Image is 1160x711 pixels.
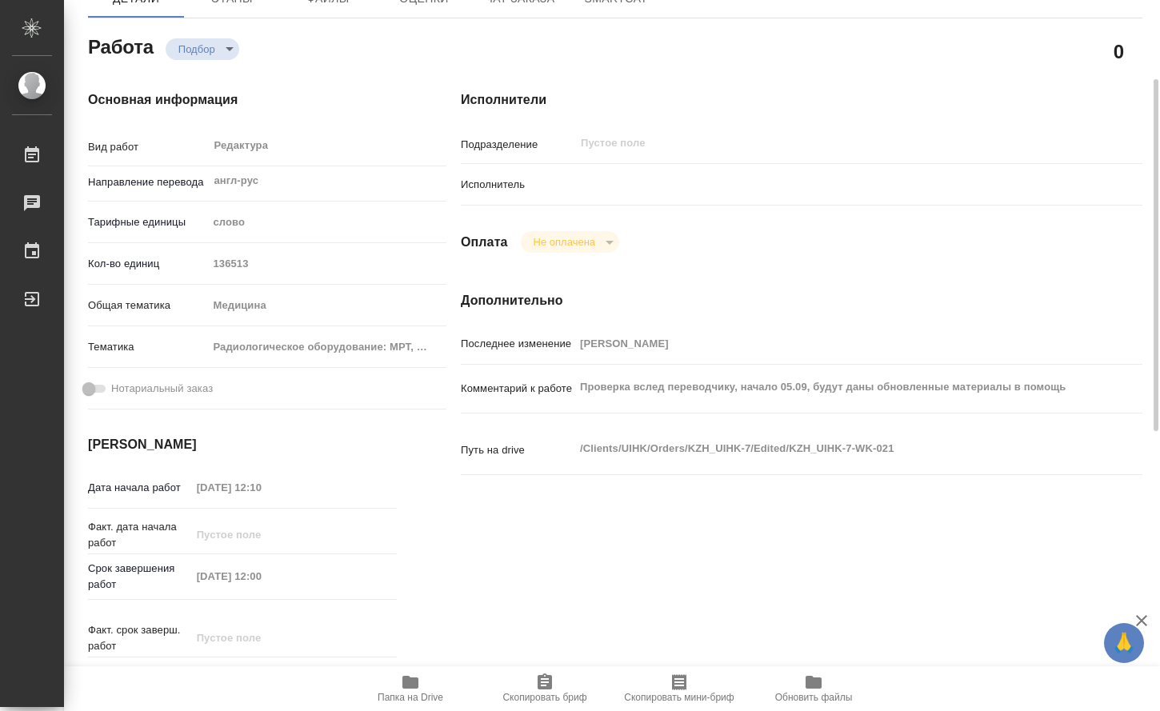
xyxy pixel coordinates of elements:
input: Пустое поле [207,252,446,275]
p: Срок завершения работ [88,561,191,593]
textarea: Проверка вслед переводчику, начало 05.09, будут даны обновленные материалы в помощь [574,373,1086,401]
button: Подбор [174,42,220,56]
span: Обновить файлы [775,692,853,703]
input: Пустое поле [191,476,331,499]
span: Нотариальный заказ [111,381,213,397]
span: Скопировать мини-бриф [624,692,734,703]
p: Тематика [88,339,207,355]
p: Дата начала работ [88,480,191,496]
h4: Основная информация [88,90,397,110]
div: Подбор [521,231,619,253]
button: Скопировать мини-бриф [612,666,746,711]
p: Исполнитель [461,177,574,193]
p: Факт. срок заверш. работ [88,622,191,654]
div: Медицина [207,292,446,319]
button: Папка на Drive [343,666,478,711]
p: Комментарий к работе [461,381,574,397]
p: Путь на drive [461,442,574,458]
p: Вид работ [88,139,207,155]
h4: Исполнители [461,90,1142,110]
h4: Оплата [461,233,508,252]
button: Скопировать бриф [478,666,612,711]
p: Факт. дата начала работ [88,519,191,551]
button: Обновить файлы [746,666,881,711]
p: Срок завершения услуги [88,664,191,696]
p: Последнее изменение [461,336,574,352]
p: Кол-во единиц [88,256,207,272]
div: Радиологическое оборудование: МРТ, КТ, УЗИ, рентгенография [207,334,446,361]
p: Общая тематика [88,298,207,314]
textarea: /Clients/UIHK/Orders/KZH_UIHK-7/Edited/KZH_UIHK-7-WK-021 [574,435,1086,462]
input: Пустое поле [574,332,1086,355]
span: Скопировать бриф [502,692,586,703]
p: Направление перевода [88,174,207,190]
button: 🙏 [1104,623,1144,663]
span: Папка на Drive [378,692,443,703]
h4: Дополнительно [461,291,1142,310]
p: Подразделение [461,137,574,153]
div: слово [207,209,446,236]
p: Тарифные единицы [88,214,207,230]
input: Пустое поле [191,626,331,649]
h2: 0 [1114,38,1124,65]
h2: Работа [88,31,154,60]
div: Подбор [166,38,239,60]
input: Пустое поле [191,523,331,546]
h4: [PERSON_NAME] [88,435,397,454]
input: Пустое поле [191,565,331,588]
input: Пустое поле [579,134,1048,153]
span: 🙏 [1110,626,1138,660]
button: Не оплачена [529,235,600,249]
